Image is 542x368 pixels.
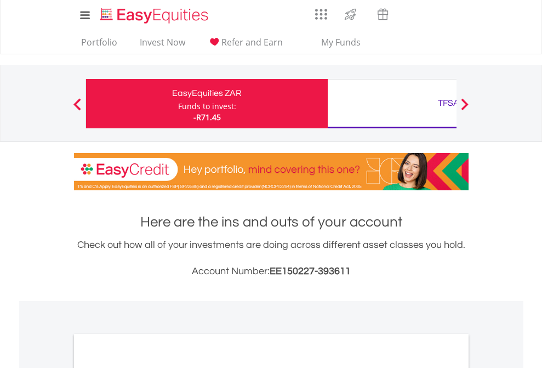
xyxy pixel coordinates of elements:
span: My Funds [305,35,377,49]
img: EasyCredit Promotion Banner [74,153,469,190]
h3: Account Number: [74,264,469,279]
div: EasyEquities ZAR [93,86,321,101]
img: vouchers-v2.svg [374,5,392,23]
a: Vouchers [367,3,399,23]
div: Check out how all of your investments are doing across different asset classes you hold. [74,237,469,279]
div: Funds to invest: [178,101,236,112]
img: thrive-v2.svg [341,5,360,23]
a: Notifications [399,3,427,25]
span: Refer and Earn [221,36,283,48]
a: My Profile [455,3,483,27]
a: FAQ's and Support [427,3,455,25]
a: AppsGrid [308,3,334,20]
a: Home page [96,3,213,25]
img: EasyEquities_Logo.png [98,7,213,25]
a: Portfolio [77,37,122,54]
img: grid-menu-icon.svg [315,8,327,20]
button: Next [454,104,476,115]
a: Refer and Earn [203,37,287,54]
a: Invest Now [135,37,190,54]
h1: Here are the ins and outs of your account [74,212,469,232]
span: -R71.45 [193,112,221,122]
span: EE150227-393611 [270,266,351,276]
button: Previous [66,104,88,115]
